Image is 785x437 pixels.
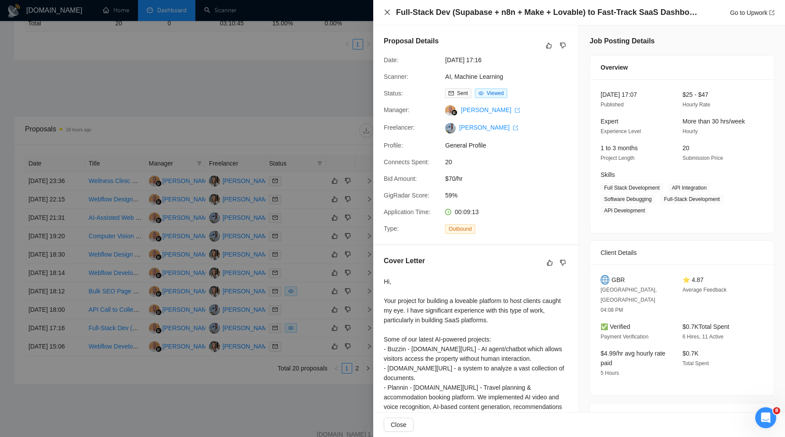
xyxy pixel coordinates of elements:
span: 5 Hours [601,370,619,376]
span: Scanner: [384,73,408,80]
span: Software Debugging [601,194,655,204]
span: Status: [384,90,403,97]
span: Profile: [384,142,403,149]
div: Client Details [601,241,764,264]
img: 🌐 [601,275,609,285]
span: $0.7K [682,350,699,357]
span: API Integration [668,183,710,193]
span: eye [478,91,484,96]
span: close [384,9,391,16]
h5: Proposal Details [384,36,438,46]
img: gigradar-bm.png [451,109,457,116]
span: [GEOGRAPHIC_DATA], [GEOGRAPHIC_DATA] 04:08 PM [601,287,657,313]
span: Project Length [601,155,634,161]
span: 20 [445,157,576,167]
button: like [544,40,554,51]
span: $70/hr [445,174,576,183]
span: Submission Price [682,155,723,161]
span: [DATE] 17:16 [445,55,576,65]
span: Full Stack Development [601,183,663,193]
span: $25 - $47 [682,91,708,98]
iframe: Intercom live chat [755,407,776,428]
button: dislike [558,40,568,51]
span: Bid Amount: [384,175,417,182]
h5: Cover Letter [384,256,425,266]
a: Go to Upworkexport [730,9,774,16]
span: like [546,42,552,49]
span: Manager: [384,106,410,113]
span: 6 Hires, 11 Active [682,334,723,340]
span: Viewed [487,90,504,96]
span: Skills [601,171,615,178]
span: Connects Spent: [384,159,429,166]
span: Date: [384,56,398,63]
span: Freelancer: [384,124,415,131]
h5: Job Posting Details [590,36,654,46]
a: [PERSON_NAME] export [461,106,520,113]
span: API Development [601,206,648,215]
span: mail [449,91,454,96]
span: dislike [560,259,566,266]
span: Application Time: [384,208,431,215]
span: Close [391,420,407,430]
span: Outbound [445,224,475,234]
span: clock-circle [445,209,451,215]
span: 8 [773,407,780,414]
a: AI, Machine Learning [445,73,503,80]
span: Average Feedback [682,287,727,293]
h4: Full-Stack Dev (Supabase + n8n + Make + Lovable) to Fast-Track SaaS Dashboard Build [396,7,698,18]
span: Hourly [682,128,698,134]
span: 59% [445,190,576,200]
span: [DATE] 17:07 [601,91,637,98]
button: like [545,257,555,268]
button: Close [384,9,391,16]
span: dislike [560,42,566,49]
span: Experience Level [601,128,641,134]
span: Full-Stack Development [661,194,723,204]
div: Job Description [601,403,764,427]
span: 00:09:13 [455,208,479,215]
span: Hourly Rate [682,102,710,108]
span: $4.99/hr avg hourly rate paid [601,350,665,367]
span: Type: [384,225,399,232]
span: Published [601,102,624,108]
span: Overview [601,63,628,72]
button: Close [384,418,414,432]
img: c1z3G4Bw1Dt8LNXZp-p3hON3-ummtBYlmK3ev_wO80Ivjmi6fy9UDF8jfSLUnUuQtH [445,123,456,134]
span: Total Spent [682,360,709,367]
span: export [515,108,520,113]
span: like [547,259,553,266]
span: export [769,10,774,15]
span: GBR [612,275,625,285]
span: $0.7K Total Spent [682,323,729,330]
span: General Profile [445,141,576,150]
span: Expert [601,118,618,125]
span: More than 30 hrs/week [682,118,745,125]
span: 20 [682,144,690,152]
button: dislike [558,257,568,268]
span: 1 to 3 months [601,144,638,152]
span: ⭐ 4.87 [682,276,704,283]
span: Sent [457,90,468,96]
span: GigRadar Score: [384,192,429,199]
span: export [513,125,518,130]
a: [PERSON_NAME] export [459,124,518,131]
span: Payment Verification [601,334,648,340]
span: ✅ Verified [601,323,630,330]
